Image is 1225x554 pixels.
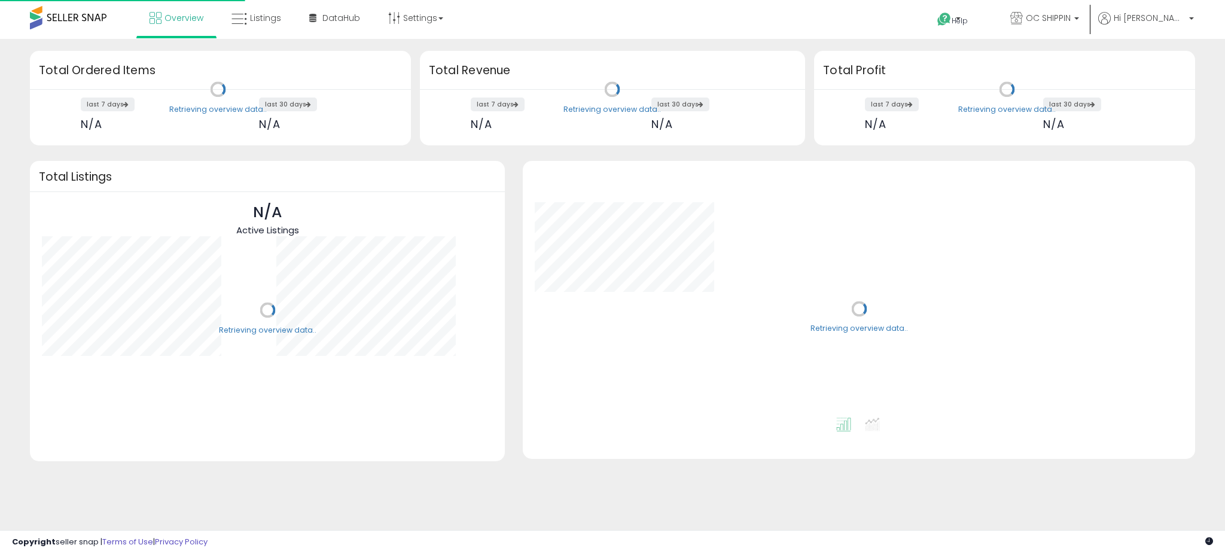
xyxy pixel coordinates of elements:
[250,12,281,24] span: Listings
[810,324,908,334] div: Retrieving overview data..
[1098,12,1194,39] a: Hi [PERSON_NAME]
[164,12,203,24] span: Overview
[1114,12,1186,24] span: Hi [PERSON_NAME]
[958,104,1056,115] div: Retrieving overview data..
[169,104,267,115] div: Retrieving overview data..
[1026,12,1071,24] span: OC SHIPPIN
[219,325,316,336] div: Retrieving overview data..
[563,104,661,115] div: Retrieving overview data..
[322,12,360,24] span: DataHub
[928,3,991,39] a: Help
[952,16,968,26] span: Help
[937,12,952,27] i: Get Help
